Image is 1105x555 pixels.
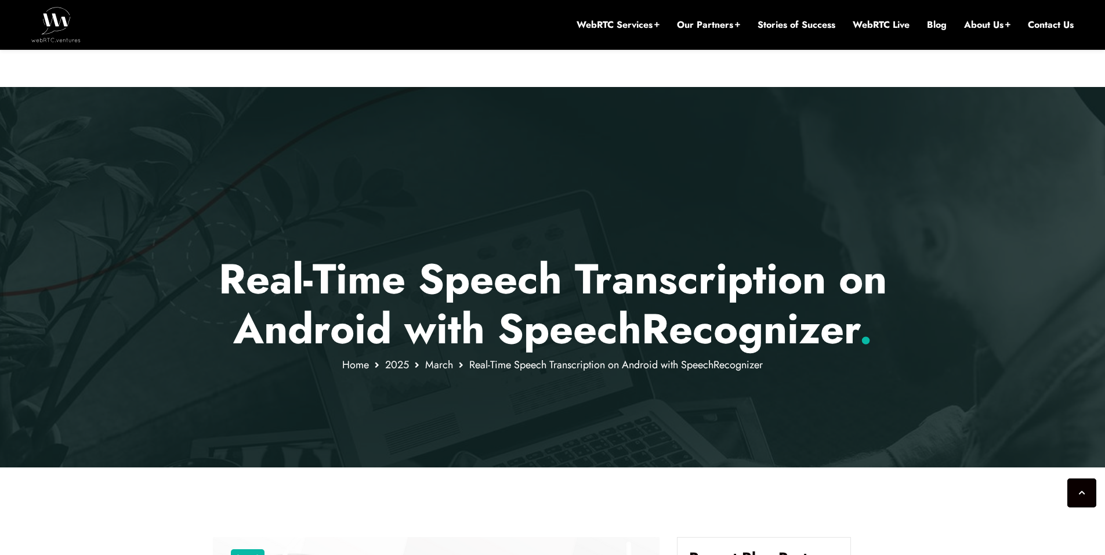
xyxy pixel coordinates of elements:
a: Our Partners [677,19,740,31]
a: WebRTC Services [577,19,660,31]
a: Home [342,357,369,372]
a: March [425,357,453,372]
img: WebRTC.ventures [31,7,81,42]
a: Stories of Success [758,19,835,31]
a: WebRTC Live [853,19,910,31]
span: . [859,299,872,359]
a: About Us [964,19,1010,31]
span: Real-Time Speech Transcription on Android with SpeechRecognizer [469,357,763,372]
p: Real-Time Speech Transcription on Android with SpeechRecognizer [213,254,892,354]
a: 2025 [385,357,409,372]
a: Blog [927,19,947,31]
a: Contact Us [1028,19,1074,31]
